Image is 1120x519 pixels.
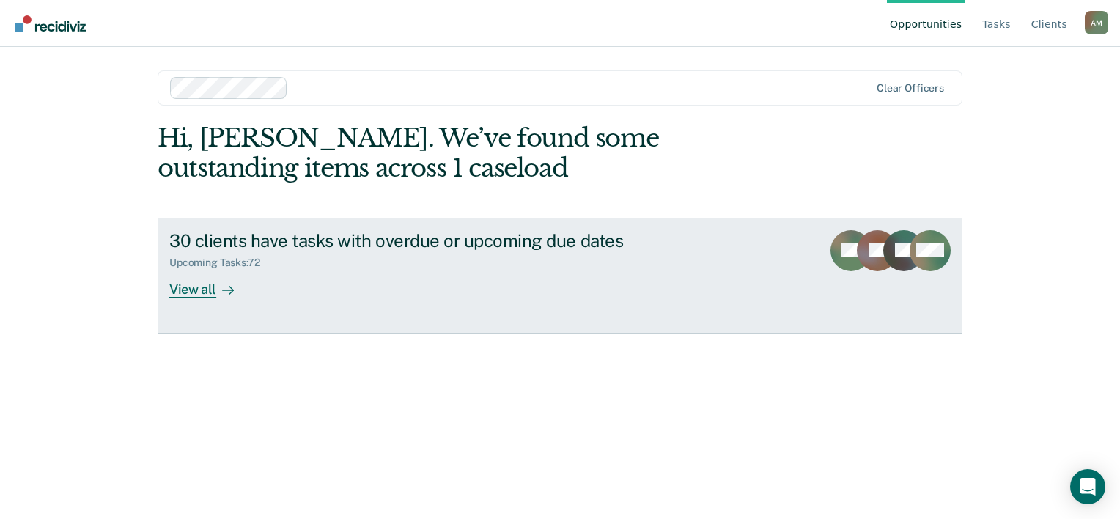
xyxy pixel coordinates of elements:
div: 30 clients have tasks with overdue or upcoming due dates [169,230,684,251]
a: 30 clients have tasks with overdue or upcoming due datesUpcoming Tasks:72View all [158,218,962,334]
button: Profile dropdown button [1085,11,1108,34]
div: Hi, [PERSON_NAME]. We’ve found some outstanding items across 1 caseload [158,123,801,183]
img: Recidiviz [15,15,86,32]
div: Upcoming Tasks : 72 [169,257,272,269]
div: A M [1085,11,1108,34]
div: View all [169,269,251,298]
div: Open Intercom Messenger [1070,469,1105,504]
div: Clear officers [877,82,944,95]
